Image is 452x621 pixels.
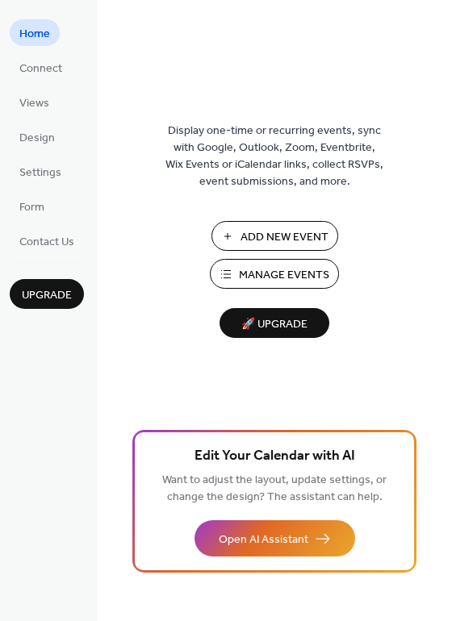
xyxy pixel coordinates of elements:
[10,158,71,185] a: Settings
[10,89,59,115] a: Views
[19,165,61,181] span: Settings
[195,445,355,468] span: Edit Your Calendar with AI
[10,227,84,254] a: Contact Us
[19,234,74,251] span: Contact Us
[10,193,54,219] a: Form
[19,199,44,216] span: Form
[210,259,339,289] button: Manage Events
[10,279,84,309] button: Upgrade
[211,221,338,251] button: Add New Event
[19,26,50,43] span: Home
[239,267,329,284] span: Manage Events
[19,95,49,112] span: Views
[165,123,383,190] span: Display one-time or recurring events, sync with Google, Outlook, Zoom, Eventbrite, Wix Events or ...
[162,469,387,508] span: Want to adjust the layout, update settings, or change the design? The assistant can help.
[10,123,65,150] a: Design
[19,60,62,77] span: Connect
[220,308,329,338] button: 🚀 Upgrade
[22,287,72,304] span: Upgrade
[241,229,329,246] span: Add New Event
[219,531,308,548] span: Open AI Assistant
[229,314,320,336] span: 🚀 Upgrade
[10,54,72,81] a: Connect
[195,520,355,556] button: Open AI Assistant
[10,19,60,46] a: Home
[19,130,55,147] span: Design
